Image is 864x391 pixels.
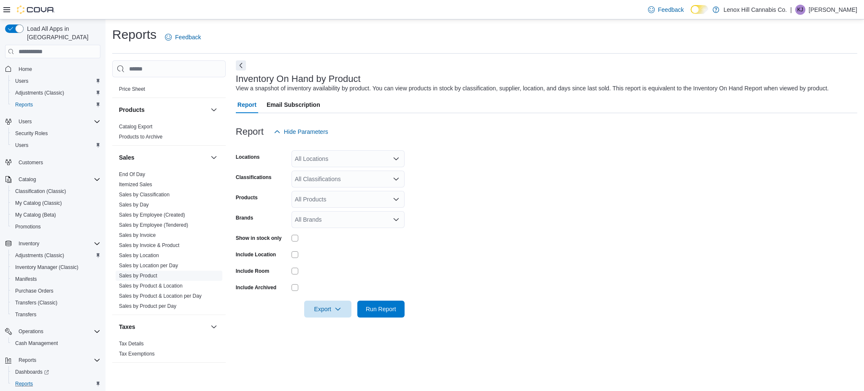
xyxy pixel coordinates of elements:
[12,128,100,138] span: Security Roles
[15,326,47,337] button: Operations
[15,130,48,137] span: Security Roles
[15,326,100,337] span: Operations
[19,328,43,335] span: Operations
[15,311,36,318] span: Transfers
[12,222,44,232] a: Promotions
[15,299,57,306] span: Transfers (Classic)
[12,198,100,208] span: My Catalog (Classic)
[12,274,100,284] span: Manifests
[12,286,57,296] a: Purchase Orders
[12,250,100,261] span: Adjustments (Classic)
[2,354,104,366] button: Reports
[15,369,49,375] span: Dashboards
[12,338,100,348] span: Cash Management
[8,309,104,320] button: Transfers
[12,140,100,150] span: Users
[12,286,100,296] span: Purchase Orders
[12,198,65,208] a: My Catalog (Classic)
[12,379,36,389] a: Reports
[8,75,104,87] button: Users
[24,24,100,41] span: Load All Apps in [GEOGRAPHIC_DATA]
[12,310,40,320] a: Transfers
[8,139,104,151] button: Users
[8,99,104,111] button: Reports
[12,222,100,232] span: Promotions
[12,379,100,389] span: Reports
[12,298,100,308] span: Transfers (Classic)
[19,176,36,183] span: Catalog
[15,188,66,195] span: Classification (Classic)
[12,262,100,272] span: Inventory Manager (Classic)
[12,367,100,377] span: Dashboards
[19,357,36,364] span: Reports
[8,128,104,139] button: Security Roles
[8,87,104,99] button: Adjustments (Classic)
[15,355,40,365] button: Reports
[15,276,37,282] span: Manifests
[15,101,33,108] span: Reports
[15,380,33,387] span: Reports
[12,274,40,284] a: Manifests
[12,76,32,86] a: Users
[15,288,54,294] span: Purchase Orders
[12,88,100,98] span: Adjustments (Classic)
[15,142,28,149] span: Users
[8,337,104,349] button: Cash Management
[12,186,70,196] a: Classification (Classic)
[8,197,104,209] button: My Catalog (Classic)
[15,63,100,74] span: Home
[15,200,62,206] span: My Catalog (Classic)
[12,250,67,261] a: Adjustments (Classic)
[15,355,100,365] span: Reports
[15,223,41,230] span: Promotions
[8,250,104,261] button: Adjustments (Classic)
[12,140,32,150] a: Users
[8,209,104,221] button: My Catalog (Beta)
[15,174,100,185] span: Catalog
[658,5,684,14] span: Feedback
[19,66,32,73] span: Home
[2,238,104,250] button: Inventory
[12,262,82,272] a: Inventory Manager (Classic)
[12,186,100,196] span: Classification (Classic)
[809,5,857,15] p: [PERSON_NAME]
[12,128,51,138] a: Security Roles
[15,239,43,249] button: Inventory
[12,76,100,86] span: Users
[2,62,104,75] button: Home
[797,5,803,15] span: KJ
[8,378,104,390] button: Reports
[645,1,687,18] a: Feedback
[795,5,805,15] div: Kevin Jimenez
[17,5,55,14] img: Cova
[15,117,100,127] span: Users
[15,264,78,271] span: Inventory Manager (Classic)
[8,297,104,309] button: Transfers (Classic)
[15,174,39,185] button: Catalog
[12,338,61,348] a: Cash Management
[12,367,52,377] a: Dashboards
[15,64,35,74] a: Home
[12,100,100,110] span: Reports
[8,366,104,378] a: Dashboards
[15,157,46,168] a: Customers
[15,78,28,84] span: Users
[15,117,35,127] button: Users
[15,239,100,249] span: Inventory
[8,261,104,273] button: Inventory Manager (Classic)
[8,285,104,297] button: Purchase Orders
[15,252,64,259] span: Adjustments (Classic)
[12,100,36,110] a: Reports
[2,116,104,128] button: Users
[12,210,59,220] a: My Catalog (Beta)
[15,90,64,96] span: Adjustments (Classic)
[2,326,104,337] button: Operations
[8,185,104,197] button: Classification (Classic)
[2,156,104,168] button: Customers
[12,210,100,220] span: My Catalog (Beta)
[790,5,792,15] p: |
[8,221,104,233] button: Promotions
[691,5,708,14] input: Dark Mode
[12,298,61,308] a: Transfers (Classic)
